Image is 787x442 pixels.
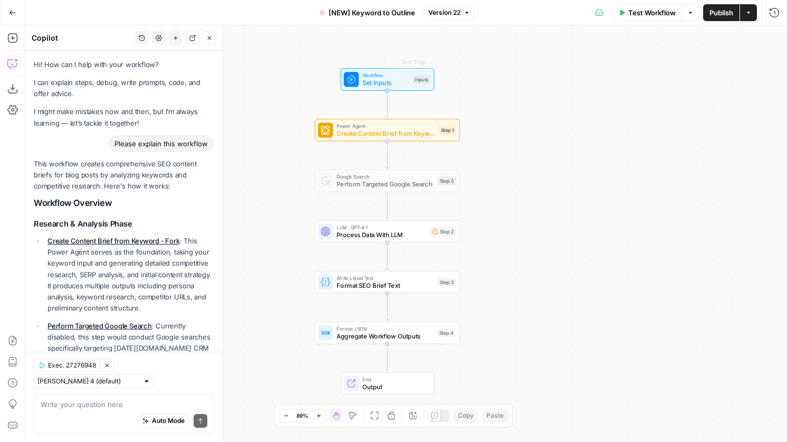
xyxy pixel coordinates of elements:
[337,325,434,332] span: Format JSON
[362,78,409,88] span: Set Inputs
[454,409,478,422] button: Copy
[386,142,389,169] g: Edge from step_1 to step_5
[437,328,456,337] div: Step 4
[386,293,389,321] g: Edge from step_3 to step_4
[337,129,435,138] span: Create Content Brief from Keyword - Fork
[362,375,426,383] span: End
[482,409,508,422] button: Paste
[337,274,434,281] span: Write Liquid Text
[337,173,434,180] span: Google Search
[34,359,100,372] button: Exec. 27276948
[34,158,214,192] p: This workflow creates comprehensive SEO content briefs for blog posts by analyzing keywords and c...
[329,7,415,18] span: [NEW] Keyword to Outline
[386,243,389,270] g: Edge from step_2 to step_3
[337,223,427,231] span: LLM · GPT-4.1
[703,4,740,21] button: Publish
[47,237,180,245] a: Create Content Brief from Keyword - Fork
[152,416,185,426] span: Auto Mode
[47,236,214,314] p: : This Power Agent serves as the foundation, taking your keyword input and generating detailed co...
[315,271,460,294] div: Write Liquid TextFormat SEO Brief TextStep 3
[412,75,430,83] div: Inputs
[628,7,676,18] span: Test Workflow
[386,344,389,371] g: Edge from step_4 to end
[337,180,434,189] span: Perform Targeted Google Search
[612,4,682,21] button: Test Workflow
[296,411,308,420] span: 89%
[386,91,389,118] g: Edge from start to step_1
[362,71,409,79] span: Workflow
[337,331,434,341] span: Aggregate Workflow Outputs
[315,322,460,344] div: Format JSONAggregate Workflow OutputsStep 4
[438,278,456,286] div: Step 3
[47,322,152,330] a: Perform Targeted Google Search
[34,198,214,208] h2: Workflow Overview
[362,382,426,391] span: Output
[430,227,456,236] div: Step 2
[108,135,214,152] div: Please explain this workflow
[34,106,214,128] p: I might make mistakes now and then, but I’m always learning — let’s tackle it together!
[428,8,460,17] span: Version 22
[313,4,421,21] button: [NEW] Keyword to Outline
[47,321,214,377] p: : Currently disabled, this step would conduct Google searches specifically targeting [DATE][DOMAI...
[34,77,214,99] p: I can explain steps, debug, write prompts, code, and offer advice.
[486,411,504,420] span: Paste
[424,6,475,20] button: Version 22
[709,7,733,18] span: Publish
[32,33,132,43] div: Copilot
[138,414,189,428] button: Auto Mode
[386,192,389,220] g: Edge from step_5 to step_2
[315,170,460,192] div: Google SearchPerform Targeted Google SearchStep 5
[315,220,460,243] div: LLM · GPT-4.1Process Data With LLMStep 2
[337,122,435,129] span: Power Agent
[34,59,214,70] p: Hi! How can I help with your workflow?
[337,230,427,240] span: Process Data With LLM
[315,68,460,91] div: WorkflowSet InputsInputsTest Step
[34,219,214,229] h3: Research & Analysis Phase
[315,119,460,142] div: Power AgentCreate Content Brief from Keyword - ForkStep 1
[337,281,434,290] span: Format SEO Brief Text
[438,176,456,185] div: Step 5
[315,372,460,395] div: EndOutput
[439,126,456,134] div: Step 1
[458,411,474,420] span: Copy
[48,361,96,370] span: Exec. 27276948
[37,376,139,387] input: Claude Sonnet 4 (default)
